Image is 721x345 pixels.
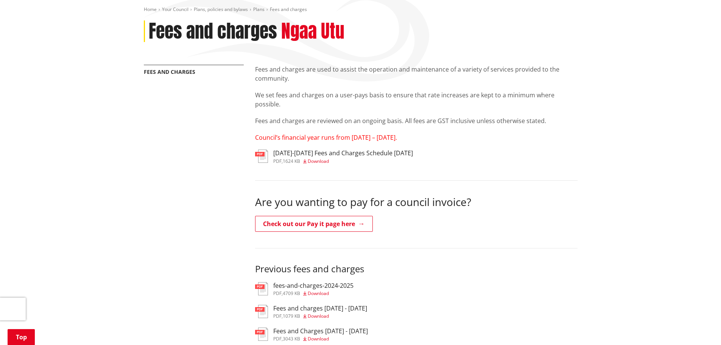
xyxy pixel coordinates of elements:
p: Fees and charges are used to assist the operation and maintenance of a variety of services provid... [255,65,578,83]
span: Fees and charges [270,6,307,12]
img: document-pdf.svg [255,150,268,163]
a: Your Council [162,6,188,12]
p: We set fees and charges on a user-pays basis to ensure that rate increases are kept to a minimum ... [255,91,578,109]
span: pdf [273,336,282,342]
a: fees-and-charges-2024-2025 pdf,4709 KB Download [255,282,353,296]
a: [DATE]-[DATE] Fees and Charges Schedule [DATE] pdf,1624 KB Download [255,150,413,163]
img: document-pdf.svg [255,305,268,318]
a: Fees and charges [DATE] - [DATE] pdf,1079 KB Download [255,305,367,318]
h3: Fees and Charges [DATE] - [DATE] [273,328,368,335]
a: Check out our Pay it page here [255,216,373,232]
h3: [DATE]-[DATE] Fees and Charges Schedule [DATE] [273,150,413,157]
a: Fees and charges [144,68,195,75]
span: Download [308,158,329,164]
span: 1079 KB [283,313,300,319]
a: Home [144,6,157,12]
span: Download [308,290,329,297]
a: Plans, policies and bylaws [194,6,248,12]
span: Download [308,313,329,319]
span: pdf [273,158,282,164]
span: pdf [273,290,282,297]
iframe: Messenger Launcher [686,313,713,340]
a: Top [8,329,35,345]
img: document-pdf.svg [255,282,268,295]
div: , [273,337,368,341]
h1: Fees and charges [149,20,277,42]
div: , [273,159,413,164]
nav: breadcrumb [144,6,578,13]
span: 4709 KB [283,290,300,297]
span: 3043 KB [283,336,300,342]
div: , [273,291,353,296]
span: Are you wanting to pay for a council invoice? [255,195,471,209]
h2: Ngaa Utu [281,20,344,42]
div: , [273,314,367,318]
h3: Fees and charges [DATE] - [DATE] [273,305,367,312]
p: Fees and charges are reviewed on an ongoing basis. All fees are GST inclusive unless otherwise st... [255,116,578,125]
span: 1624 KB [283,158,300,164]
h3: fees-and-charges-2024-2025 [273,282,353,289]
img: document-pdf.svg [255,328,268,341]
span: Download [308,336,329,342]
span: pdf [273,313,282,319]
a: Fees and Charges [DATE] - [DATE] pdf,3043 KB Download [255,328,368,341]
a: Plans [253,6,265,12]
h3: Previous fees and charges [255,264,578,275]
span: Council’s financial year runs from [DATE] – [DATE]. [255,133,397,142]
